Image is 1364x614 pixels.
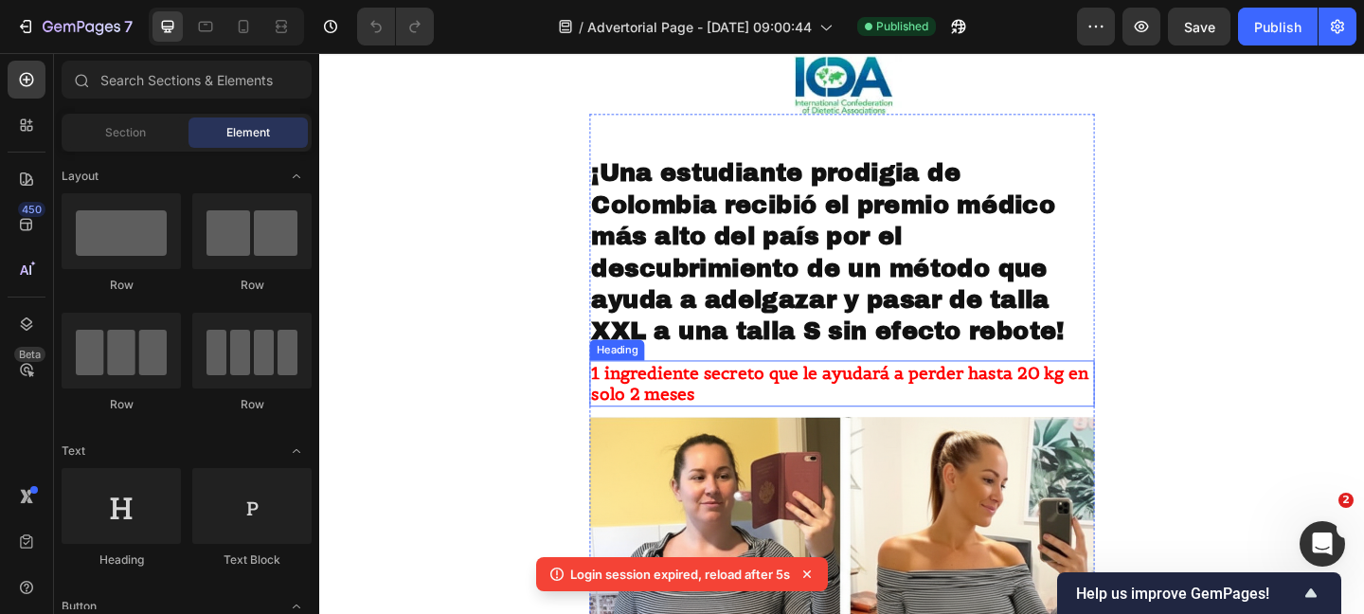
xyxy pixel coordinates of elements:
[18,202,45,217] div: 450
[105,124,146,141] span: Section
[876,18,928,35] span: Published
[1184,19,1215,35] span: Save
[1254,17,1301,37] div: Publish
[1300,521,1345,567] iframe: Intercom live chat
[62,168,99,185] span: Layout
[62,551,181,569] div: Heading
[62,61,312,99] input: Search Sections & Elements
[192,551,312,569] div: Text Block
[8,8,141,45] button: 7
[1338,493,1354,508] span: 2
[1076,585,1300,603] span: Help us improve GemPages!
[62,277,181,294] div: Row
[319,53,1364,614] iframe: Design area
[1168,8,1230,45] button: Save
[579,17,583,37] span: /
[281,161,312,191] span: Toggle open
[570,565,790,584] p: Login session expired, reload after 5s
[124,15,133,38] p: 7
[281,436,312,466] span: Toggle open
[192,396,312,413] div: Row
[587,17,812,37] span: Advertorial Page - [DATE] 09:00:44
[1076,582,1322,605] button: Show survey - Help us improve GemPages!
[1238,8,1318,45] button: Publish
[226,124,270,141] span: Element
[62,396,181,413] div: Row
[192,277,312,294] div: Row
[62,442,85,460] span: Text
[357,8,434,45] div: Undo/Redo
[14,347,45,362] div: Beta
